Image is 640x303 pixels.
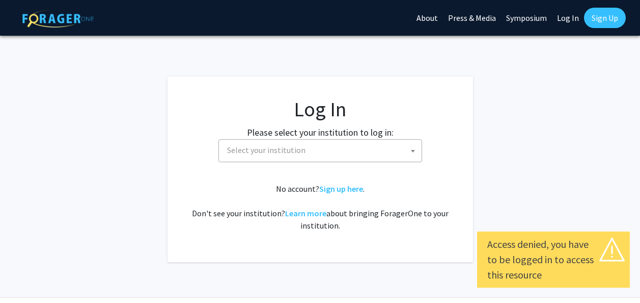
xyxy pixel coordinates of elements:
h1: Log In [188,97,453,121]
a: Sign up here [319,184,363,194]
a: Learn more about bringing ForagerOne to your institution [285,208,326,218]
span: Select your institution [227,145,305,155]
a: Sign Up [584,8,626,28]
span: Select your institution [218,139,422,162]
div: No account? . Don't see your institution? about bringing ForagerOne to your institution. [188,183,453,232]
label: Please select your institution to log in: [247,125,394,139]
span: Select your institution [223,140,422,161]
div: Access denied, you have to be logged in to access this resource [487,237,620,283]
img: ForagerOne Logo [22,10,94,28]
